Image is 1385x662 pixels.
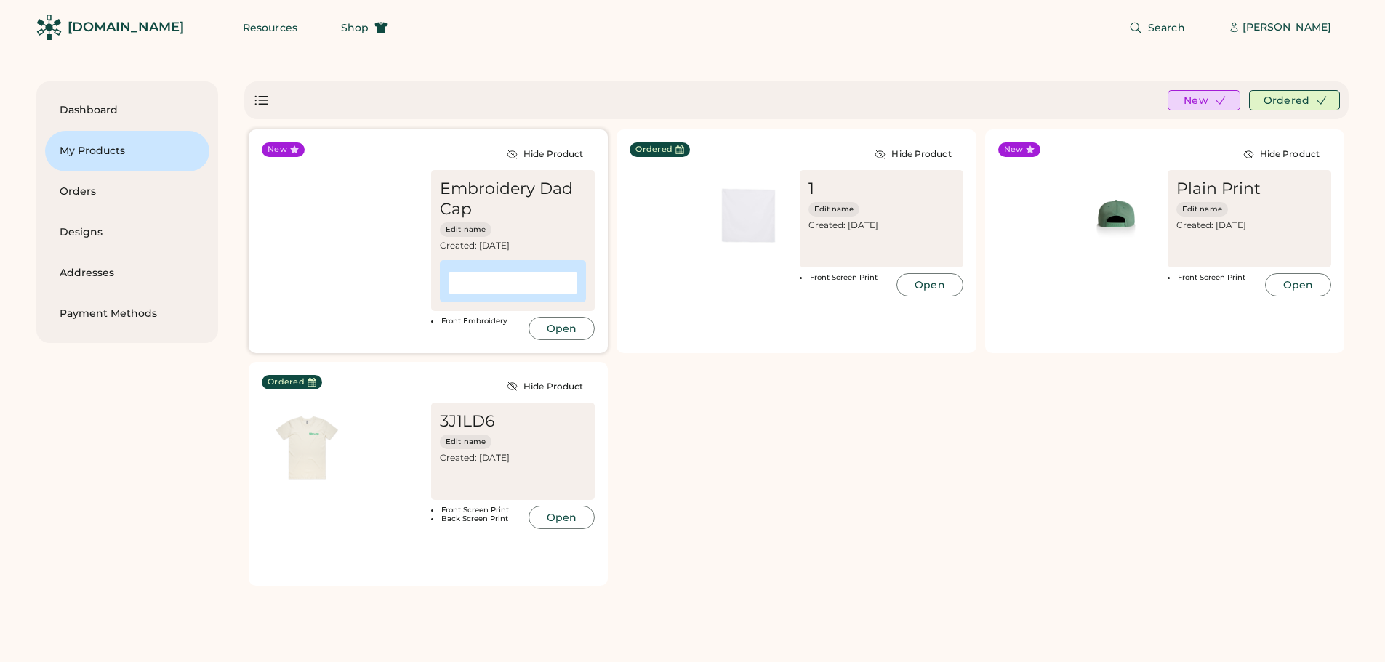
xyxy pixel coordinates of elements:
[1168,90,1240,110] button: New
[270,411,344,485] img: generate-image
[638,179,712,252] img: yH5BAEAAAAALAAAAAABAAEAAAIBRAA7
[635,144,673,156] div: Ordered
[308,378,316,387] button: Last Order Date:
[60,144,195,158] div: My Products
[60,307,195,321] div: Payment Methods
[341,23,369,33] span: Shop
[529,317,595,340] button: Open
[344,179,417,252] img: yH5BAEAAAAALAAAAAABAAEAAAIBRAA7
[225,13,315,42] button: Resources
[440,240,586,251] div: Created: [DATE]
[431,506,524,514] li: Front Screen Print
[675,145,684,154] button: Last Order Date:
[60,185,195,199] div: Orders
[1249,90,1340,110] button: Ordered
[896,273,963,296] button: Open
[1176,202,1228,217] button: Edit name
[712,179,785,252] img: generate-image
[1232,142,1331,166] button: Hide Product
[60,266,195,280] div: Addresses
[253,92,270,109] div: Show list view
[36,15,62,40] img: Rendered Logo - Screens
[863,142,963,166] button: Hide Product
[1148,23,1185,33] span: Search
[1243,20,1331,35] div: [PERSON_NAME]
[68,18,184,36] div: [DOMAIN_NAME]
[495,375,595,398] button: Hide Product
[60,225,195,240] div: Designs
[1176,219,1322,231] div: Created: [DATE]
[440,452,586,464] div: Created: [DATE]
[60,103,195,118] div: Dashboard
[1007,179,1080,252] img: yH5BAEAAAAALAAAAAABAAEAAAIBRAA7
[431,514,524,523] li: Back Screen Print
[1112,13,1203,42] button: Search
[344,411,417,485] img: yH5BAEAAAAALAAAAAABAAEAAAIBRAA7
[1168,273,1261,282] li: Front Screen Print
[1004,144,1024,156] div: New
[440,222,491,237] button: Edit name
[268,376,305,388] div: Ordered
[808,219,955,231] div: Created: [DATE]
[1265,273,1331,296] button: Open
[1176,179,1261,199] div: Plain Print
[800,273,893,282] li: Front Screen Print
[440,179,586,219] div: Embroidery Dad Cap
[1080,179,1153,252] img: generate-image
[808,202,860,217] button: Edit name
[495,142,595,166] button: Hide Product
[268,144,287,156] div: New
[324,13,405,42] button: Shop
[270,179,344,252] img: yH5BAEAAAAALAAAAAABAAEAAAIBRAA7
[808,179,881,199] div: 1
[440,435,491,449] button: Edit name
[529,506,595,529] button: Open
[440,411,513,432] div: 3J1LD6
[431,317,524,326] li: Front Embroidery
